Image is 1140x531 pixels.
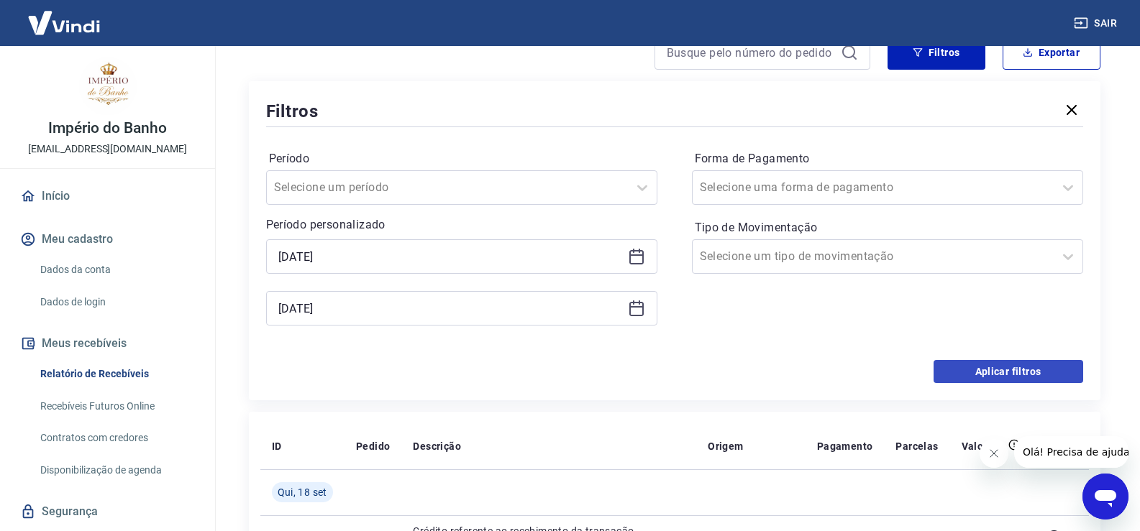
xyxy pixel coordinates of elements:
[1014,436,1128,468] iframe: Mensagem da empresa
[266,100,319,123] h5: Filtros
[9,10,121,22] span: Olá! Precisa de ajuda?
[1071,10,1123,37] button: Sair
[17,496,198,527] a: Segurança
[17,1,111,45] img: Vindi
[413,439,461,453] p: Descrição
[35,359,198,389] a: Relatório de Recebíveis
[17,223,198,255] button: Meu cadastro
[980,439,1008,468] iframe: Fechar mensagem
[695,150,1080,167] label: Forma de Pagamento
[695,219,1080,236] label: Tipo de Movimentação
[1082,474,1128,520] iframe: Botão para abrir a janela de mensagens
[266,216,657,234] p: Período personalizado
[278,485,327,499] span: Qui, 18 set
[35,392,198,421] a: Recebíveis Futuros Online
[817,439,873,453] p: Pagamento
[708,439,743,453] p: Origem
[35,287,198,317] a: Dados de login
[79,57,137,115] img: 06921447-533c-4bb4-9480-80bd2551a141.jpeg
[1003,35,1100,70] button: Exportar
[356,439,390,453] p: Pedido
[17,180,198,212] a: Início
[35,423,198,453] a: Contratos com credores
[35,255,198,285] a: Dados da conta
[28,142,187,157] p: [EMAIL_ADDRESS][DOMAIN_NAME]
[962,439,1008,453] p: Valor Líq.
[895,439,938,453] p: Parcelas
[269,150,655,167] label: Período
[934,360,1083,383] button: Aplicar filtros
[278,297,622,319] input: Data final
[17,328,198,359] button: Meus recebíveis
[667,42,835,63] input: Busque pelo número do pedido
[35,456,198,485] a: Disponibilização de agenda
[888,35,985,70] button: Filtros
[278,246,622,267] input: Data inicial
[48,121,166,136] p: Império do Banho
[272,439,282,453] p: ID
